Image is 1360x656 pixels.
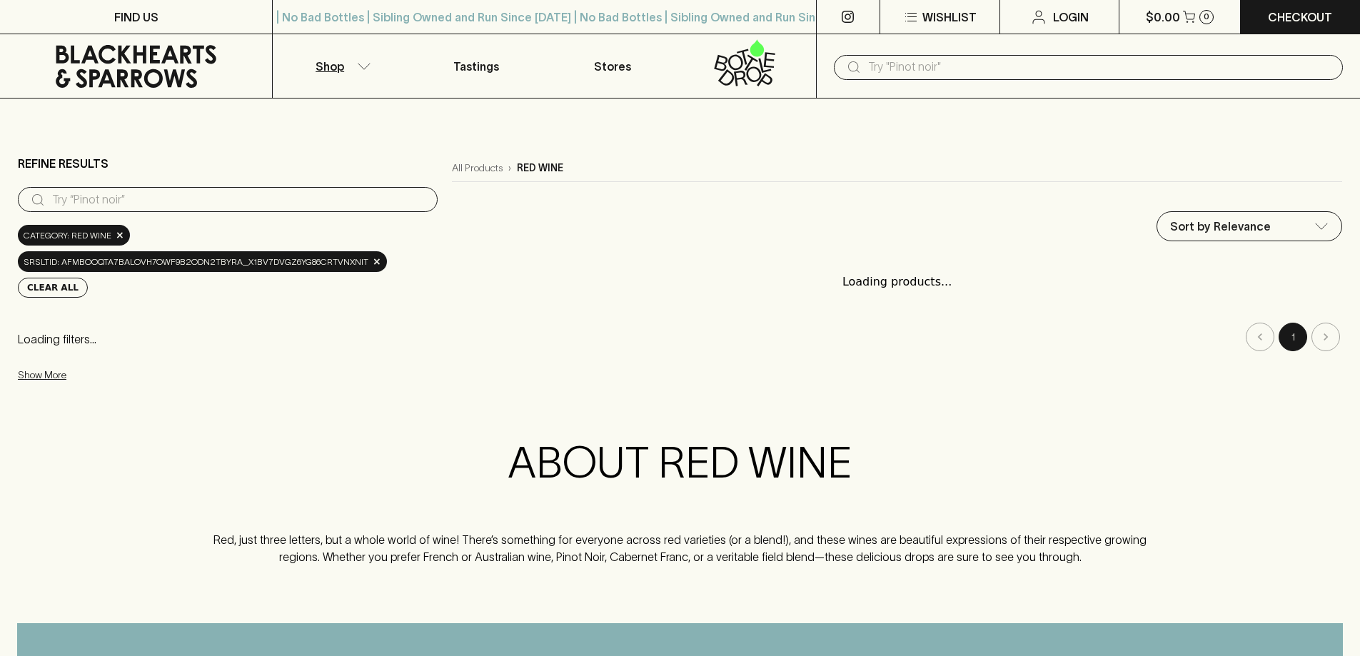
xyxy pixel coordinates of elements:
span: × [373,254,381,269]
div: Loading products... [452,259,1342,305]
h2: ABOUT RED WINE [204,437,1157,488]
p: › [508,161,511,176]
p: 0 [1204,13,1209,21]
div: Sort by Relevance [1157,212,1341,241]
a: All Products [452,161,503,176]
button: Shop [273,34,408,98]
p: Checkout [1268,9,1332,26]
button: Clear All [18,278,88,298]
span: srsltid: AfmBOoqTA7balOvH7owF9b2odn2TbYRa_x1BV7DVGz6YG86crtvnXNit [24,255,368,269]
p: Stores [594,58,631,75]
input: Try “Pinot noir” [52,188,426,211]
button: Show More [18,360,205,390]
p: Red, just three letters, but a whole world of wine! There’s something for everyone across red var... [204,531,1157,565]
a: Stores [545,34,680,98]
p: Login [1053,9,1089,26]
p: Loading filters... [18,330,438,348]
span: Category: red wine [24,228,111,243]
span: × [116,228,124,243]
p: Shop [316,58,344,75]
p: Tastings [453,58,499,75]
p: $0.00 [1146,9,1180,26]
p: FIND US [114,9,158,26]
button: page 1 [1279,323,1307,351]
p: red wine [517,161,563,176]
input: Try "Pinot noir" [868,56,1331,79]
a: Tastings [408,34,544,98]
p: Sort by Relevance [1170,218,1271,235]
nav: pagination navigation [452,323,1342,351]
p: Wishlist [922,9,977,26]
p: Refine Results [18,155,109,172]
